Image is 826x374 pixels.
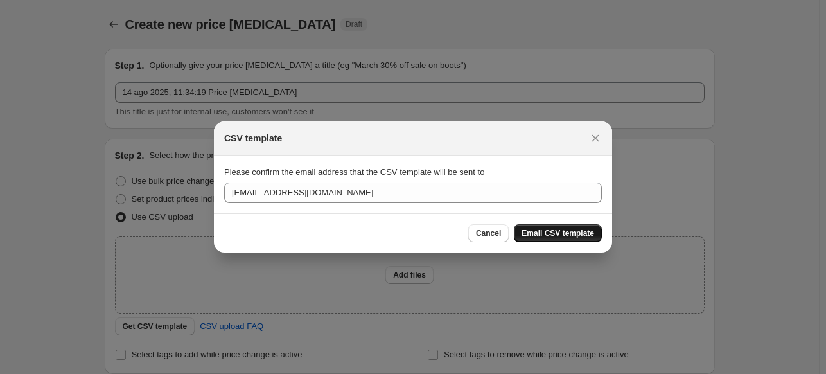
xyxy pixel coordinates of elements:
h2: CSV template [224,132,282,145]
button: Close [586,129,604,147]
span: Please confirm the email address that the CSV template will be sent to [224,167,484,177]
span: Email CSV template [522,228,594,238]
button: Email CSV template [514,224,602,242]
span: Cancel [476,228,501,238]
button: Cancel [468,224,509,242]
